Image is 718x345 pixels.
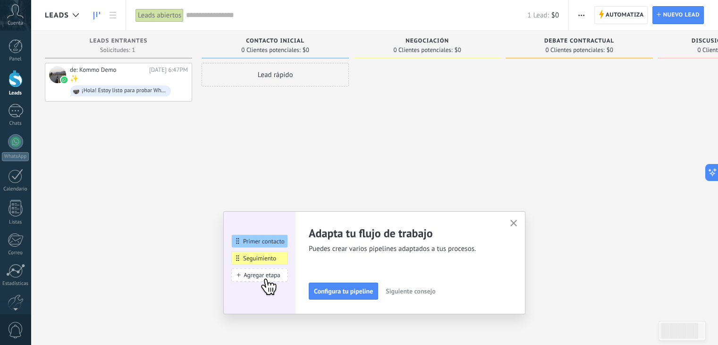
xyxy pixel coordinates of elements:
button: Configura tu pipeline [309,283,378,300]
span: 0 Clientes potenciales: [545,47,604,53]
button: Siguiente consejo [381,284,439,298]
span: 0 Clientes potenciales: [241,47,300,53]
div: Negociación [358,38,496,46]
button: Más [574,6,588,24]
div: ✨ [49,66,66,83]
div: Contacto inicial [206,38,344,46]
span: $0 [455,47,461,53]
a: ✨ [70,75,79,83]
a: Lista [105,6,121,25]
span: Automatiza [606,7,644,24]
span: Siguiente consejo [386,288,435,294]
span: Nuevo lead [663,7,700,24]
span: 0 Clientes potenciales: [393,47,452,53]
div: Debate contractual [510,38,648,46]
h2: Adapta tu flujo de trabajo [309,226,498,241]
div: Lead rápido [202,63,349,86]
span: Solicitudes: 1 [100,47,135,53]
span: Contacto inicial [246,38,304,44]
span: Puedes crear varios pipelines adaptados a tus procesos. [309,244,498,254]
div: Leads Entrantes [50,38,187,46]
span: 1 Lead: [527,11,549,20]
div: ¡Hola! Estoy listo para probar WhatsApp en Kommo. Mi código de verificación es 95716I [82,87,167,94]
span: $0 [607,47,613,53]
span: Leads Entrantes [90,38,148,44]
a: Automatiza [594,6,648,24]
img: waba.svg [61,77,68,83]
span: Negociación [405,38,449,44]
span: Configura tu pipeline [314,288,373,294]
span: Leads [45,11,69,20]
div: Panel [2,56,29,62]
span: Debate contractual [544,38,614,44]
div: WhatsApp [2,152,29,161]
span: Cuenta [8,20,23,26]
span: $0 [551,11,559,20]
div: Correo [2,250,29,256]
a: Leads [89,6,105,25]
div: Calendario [2,186,29,192]
div: Leads abiertos [135,9,184,22]
span: $0 [303,47,309,53]
div: de: Kommo Demo [70,66,146,74]
div: Chats [2,121,29,127]
div: Estadísticas [2,281,29,287]
a: Nuevo lead [652,6,704,24]
div: Listas [2,219,29,225]
div: [DATE] 6:47PM [149,66,188,74]
div: Leads [2,90,29,96]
